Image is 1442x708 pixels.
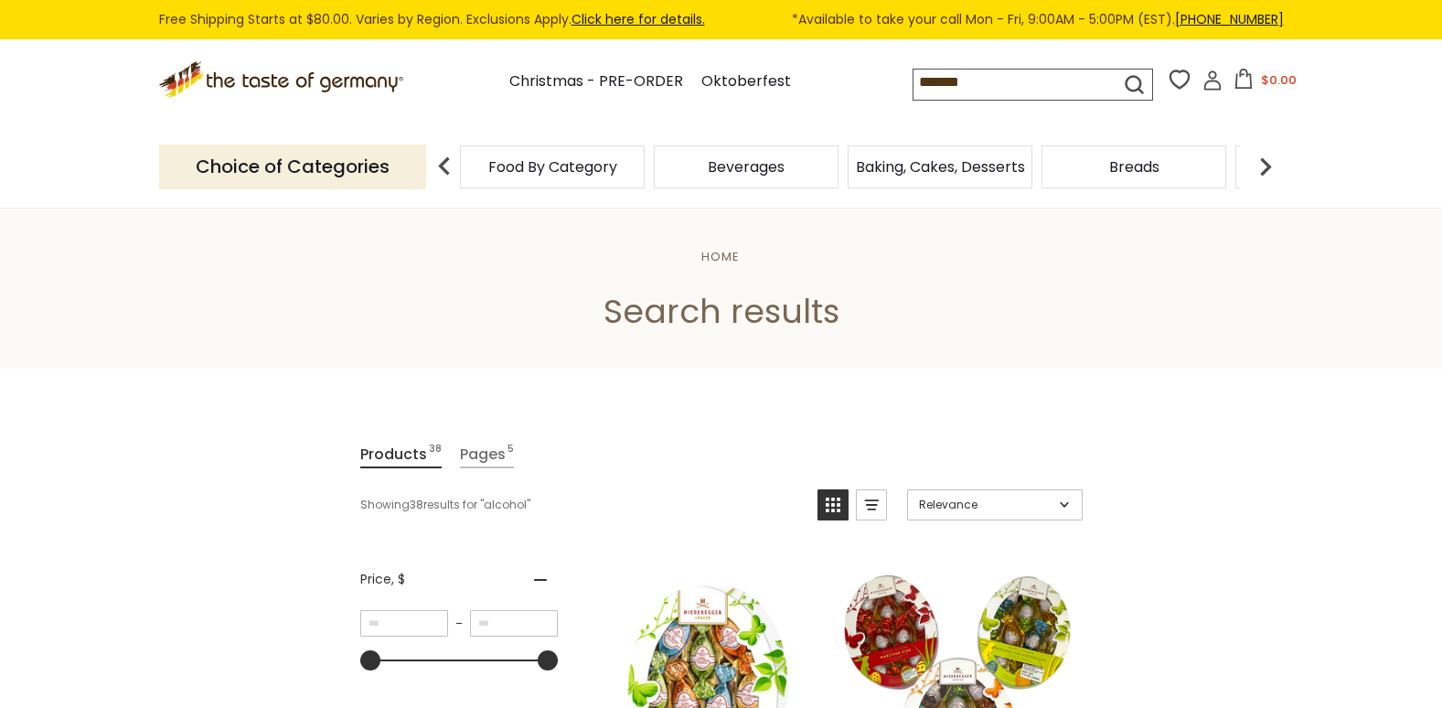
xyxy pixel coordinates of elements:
[701,70,791,94] a: Oktoberfest
[856,160,1025,174] a: Baking, Cakes, Desserts
[460,442,514,468] a: View Pages Tab
[448,616,470,632] span: –
[1261,71,1297,89] span: $0.00
[57,291,1385,332] h1: Search results
[571,10,705,28] a: Click here for details.
[159,9,1284,30] div: Free Shipping Starts at $80.00. Varies by Region. Exclusions Apply.
[360,610,448,637] input: Minimum value
[792,9,1284,30] span: *Available to take your call Mon - Fri, 9:00AM - 5:00PM (EST).
[360,489,804,520] div: Showing results for " "
[426,148,463,185] img: previous arrow
[470,610,558,637] input: Maximum value
[391,570,405,588] span: , $
[507,442,514,467] span: 5
[919,497,1053,513] span: Relevance
[856,489,887,520] a: View list mode
[1109,160,1159,174] a: Breads
[509,70,683,94] a: Christmas - PRE-ORDER
[360,570,405,589] span: Price
[701,248,740,265] a: Home
[1175,10,1284,28] a: [PHONE_NUMBER]
[360,442,442,468] a: View Products Tab
[817,489,849,520] a: View grid mode
[488,160,617,174] a: Food By Category
[410,497,423,513] b: 38
[159,145,426,189] p: Choice of Categories
[1226,69,1304,96] button: $0.00
[708,160,785,174] a: Beverages
[907,489,1083,520] a: Sort options
[429,442,442,467] span: 38
[1247,148,1284,185] img: next arrow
